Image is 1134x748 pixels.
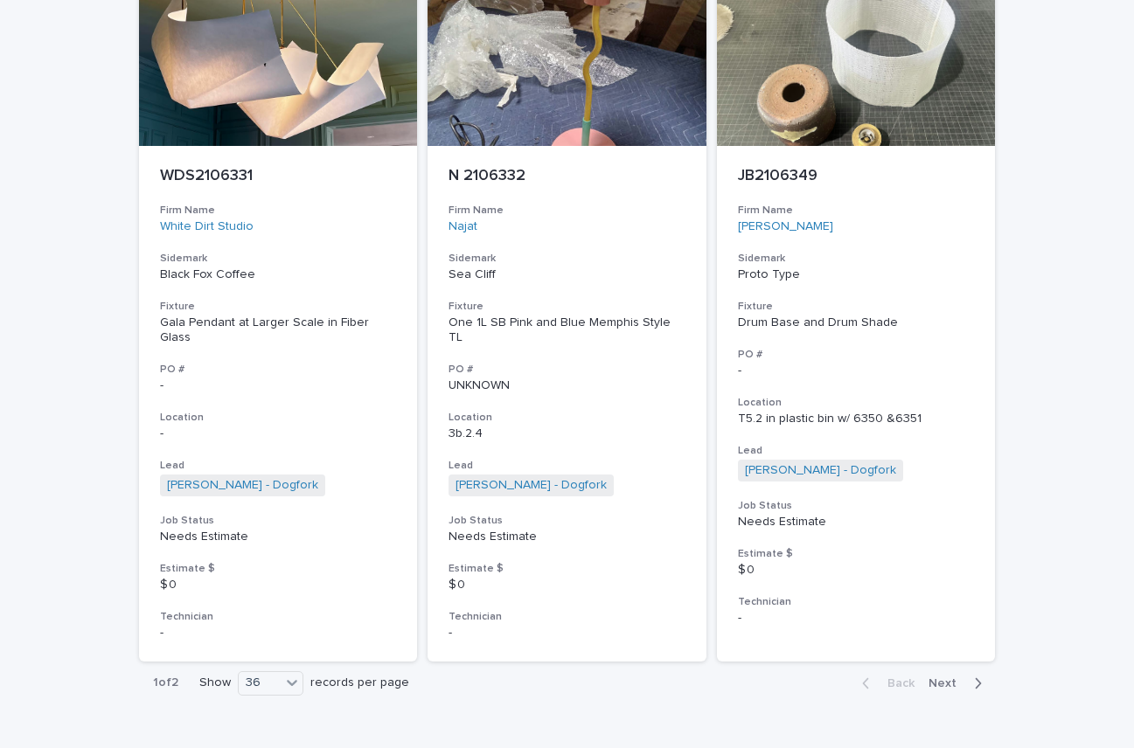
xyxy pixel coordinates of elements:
p: Show [199,675,231,690]
p: Proto Type [738,267,975,282]
p: - [160,426,397,441]
p: $ 0 [738,563,975,578]
a: [PERSON_NAME] - Dogfork [456,478,607,493]
h3: Job Status [738,499,975,513]
p: - [738,364,975,378]
h3: Location [160,411,397,425]
p: - [738,611,975,626]
h3: Firm Name [738,204,975,218]
a: [PERSON_NAME] [738,219,833,234]
a: Najat [449,219,477,234]
h3: PO # [449,363,685,377]
p: Sea Cliff [449,267,685,282]
h3: Location [738,396,975,410]
p: Needs Estimate [738,515,975,530]
h3: Technician [160,610,397,624]
h3: Sidemark [738,252,975,266]
p: 1 of 2 [139,661,192,704]
div: Gala Pendant at Larger Scale in Fiber Glass [160,315,397,345]
h3: Technician [449,610,685,624]
p: UNKNOWN [449,378,685,393]
p: WDS2106331 [160,167,397,186]
p: T5.2 in plastic bin w/ 6350 &6351 [738,412,975,426]
h3: Fixture [738,300,975,314]
h3: Lead [160,459,397,473]
p: 3b.2.4 [449,426,685,441]
p: N 2106332 [449,167,685,186]
p: - [160,626,397,641]
h3: Fixture [449,300,685,314]
h3: Sidemark [160,252,397,266]
p: Black Fox Coffee [160,267,397,282]
h3: Estimate $ [449,562,685,576]
p: records per page [310,675,409,690]
h3: Sidemark [449,252,685,266]
p: $ 0 [160,578,397,592]
h3: Lead [738,444,975,458]
h3: PO # [160,363,397,377]
h3: Estimate $ [738,547,975,561]
div: One 1L SB Pink and Blue Memphis Style TL [449,315,685,345]
h3: PO # [738,348,975,362]
h3: Firm Name [449,204,685,218]
a: [PERSON_NAME] - Dogfork [745,463,896,478]
h3: Job Status [160,514,397,528]
h3: Fixture [160,300,397,314]
h3: Location [449,411,685,425]
a: [PERSON_NAME] - Dogfork [167,478,318,493]
h3: Estimate $ [160,562,397,576]
h3: Technician [738,595,975,609]
p: - [160,378,397,393]
span: Back [877,677,915,689]
h3: Job Status [449,514,685,528]
p: - [449,626,685,641]
span: Next [929,677,967,689]
p: Needs Estimate [449,530,685,544]
p: Needs Estimate [160,530,397,544]
a: White Dirt Studio [160,219,254,234]
div: Drum Base and Drum Shade [738,315,975,330]
p: $ 0 [449,578,685,592]
h3: Firm Name [160,204,397,218]
button: Next [922,675,996,691]
p: JB2106349 [738,167,975,186]
div: 36 [239,674,281,692]
button: Back [848,675,922,691]
h3: Lead [449,459,685,473]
